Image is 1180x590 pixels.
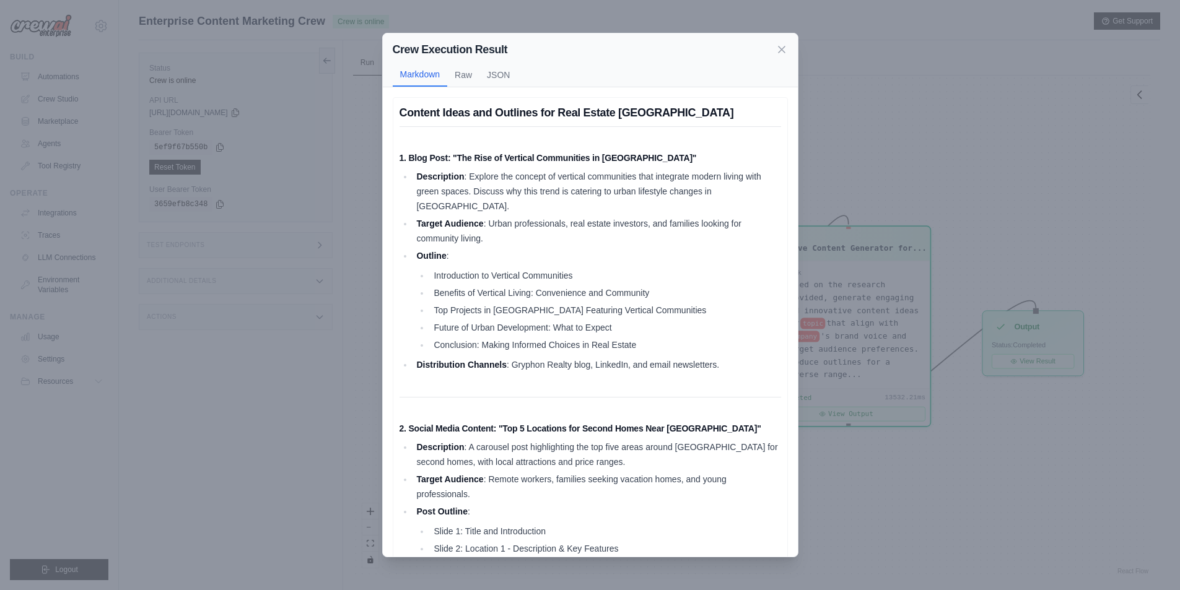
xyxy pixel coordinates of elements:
[430,337,780,352] li: Conclusion: Making Informed Choices in Real Estate
[416,171,464,181] strong: Description
[430,285,780,300] li: Benefits of Vertical Living: Convenience and Community
[430,524,780,539] li: Slide 1: Title and Introduction
[430,268,780,283] li: Introduction to Vertical Communities
[416,251,446,261] strong: Outline
[413,216,781,246] li: : Urban professionals, real estate investors, and families looking for community living.
[400,153,697,163] strong: 1. Blog Post: "The Rise of Vertical Communities in [GEOGRAPHIC_DATA]"
[416,474,483,484] strong: Target Audience
[413,357,781,372] li: : Gryphon Realty blog, LinkedIn, and email newsletters.
[413,440,781,469] li: : A carousel post highlighting the top five areas around [GEOGRAPHIC_DATA] for second homes, with...
[430,541,780,556] li: Slide 2: Location 1 - Description & Key Features
[1118,531,1180,590] iframe: Chat Widget
[400,423,761,433] strong: 2. Social Media Content: "Top 5 Locations for Second Homes Near [GEOGRAPHIC_DATA]"
[416,360,506,370] strong: Distribution Channels
[413,248,781,352] li: :
[447,63,479,87] button: Raw
[393,63,448,87] button: Markdown
[416,442,464,452] strong: Description
[430,303,780,318] li: Top Projects in [GEOGRAPHIC_DATA] Featuring Vertical Communities
[416,219,483,228] strong: Target Audience
[400,106,734,119] strong: Content Ideas and Outlines for Real Estate [GEOGRAPHIC_DATA]
[413,169,781,214] li: : Explore the concept of vertical communities that integrate modern living with green spaces. Dis...
[479,63,517,87] button: JSON
[413,472,781,501] li: : Remote workers, families seeking vacation homes, and young professionals.
[416,506,467,516] strong: Post Outline
[430,320,780,335] li: Future of Urban Development: What to Expect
